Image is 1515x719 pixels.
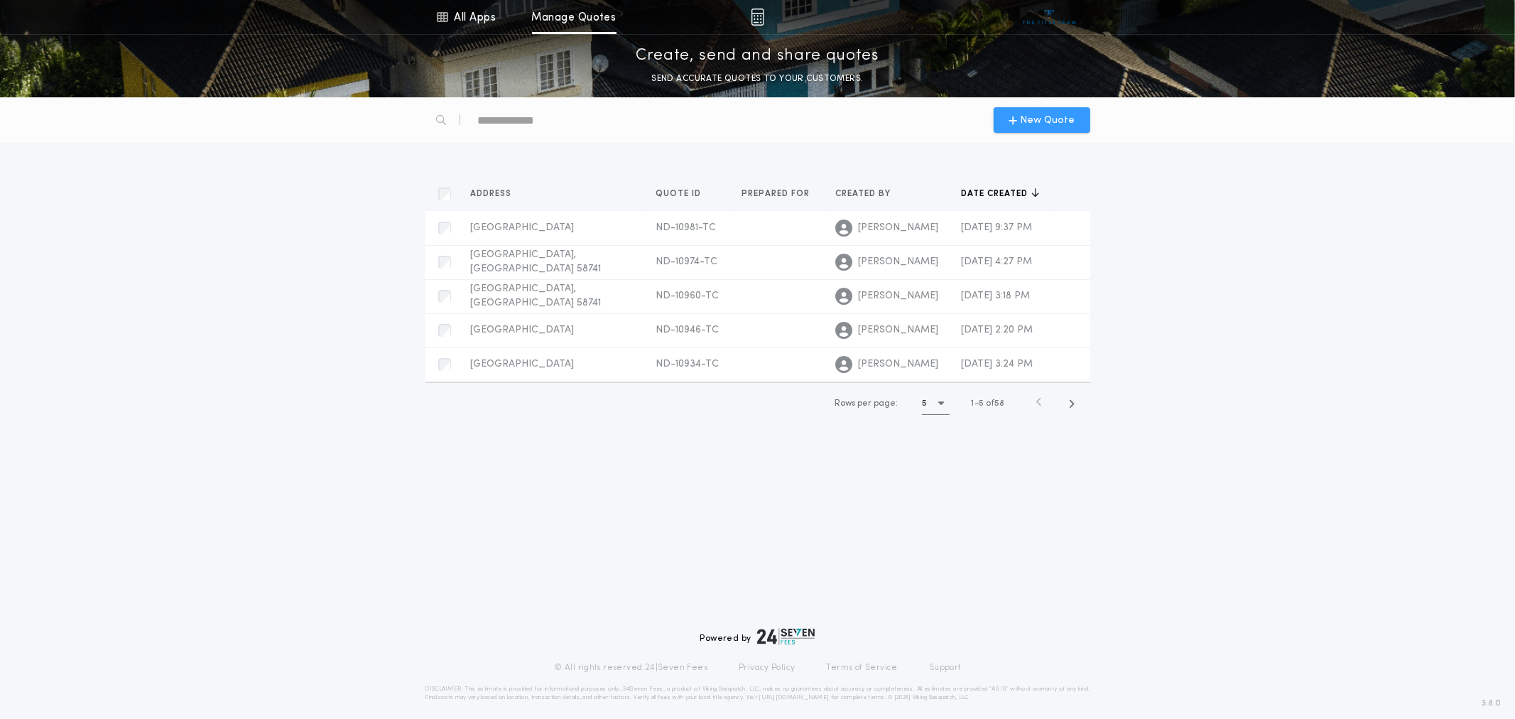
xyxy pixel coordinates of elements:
span: [PERSON_NAME] [859,221,939,235]
button: 5 [922,392,950,415]
span: [PERSON_NAME] [859,289,939,303]
button: Quote ID [656,187,712,201]
div: Powered by [700,628,815,645]
span: 3.8.0 [1482,697,1501,710]
img: logo [757,628,815,645]
span: [PERSON_NAME] [859,357,939,372]
a: [URL][DOMAIN_NAME] [759,695,829,701]
span: [DATE] 3:18 PM [962,291,1031,301]
span: [DATE] 9:37 PM [962,222,1033,233]
button: New Quote [994,107,1090,133]
p: SEND ACCURATE QUOTES TO YOUR CUSTOMERS. [651,72,863,86]
span: Prepared for [742,188,813,200]
span: Quote ID [656,188,705,200]
span: [PERSON_NAME] [859,255,939,269]
span: ND-10934-TC [656,359,720,369]
span: [DATE] 4:27 PM [962,256,1033,267]
button: Address [471,187,523,201]
span: [DATE] 2:20 PM [962,325,1033,335]
span: 1 [972,399,974,408]
img: img [751,9,764,26]
span: [GEOGRAPHIC_DATA], [GEOGRAPHIC_DATA] 58741 [471,249,602,274]
span: [PERSON_NAME] [859,323,939,337]
span: ND-10981-TC [656,222,717,233]
span: Created by [836,188,894,200]
span: [GEOGRAPHIC_DATA] [471,359,575,369]
h1: 5 [922,396,927,411]
a: Terms of Service [827,662,898,674]
p: Create, send and share quotes [636,45,879,67]
p: DISCLAIMER: This estimate is provided for informational purposes only. 24|Seven Fees, a product o... [425,685,1090,702]
span: of 58 [987,397,1005,410]
span: [GEOGRAPHIC_DATA] [471,325,575,335]
p: © All rights reserved. 24|Seven Fees [554,662,707,674]
span: [GEOGRAPHIC_DATA] [471,222,575,233]
span: Date created [962,188,1031,200]
span: New Quote [1020,113,1075,128]
span: ND-10946-TC [656,325,720,335]
img: vs-icon [1023,10,1076,24]
span: ND-10974-TC [656,256,718,267]
span: 5 [979,399,984,408]
button: Created by [836,187,902,201]
span: Rows per page: [835,399,898,408]
span: [GEOGRAPHIC_DATA], [GEOGRAPHIC_DATA] 58741 [471,283,602,308]
span: ND-10960-TC [656,291,720,301]
a: Privacy Policy [739,662,795,674]
a: Support [929,662,961,674]
span: [DATE] 3:24 PM [962,359,1033,369]
button: Date created [962,187,1039,201]
span: Address [471,188,515,200]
